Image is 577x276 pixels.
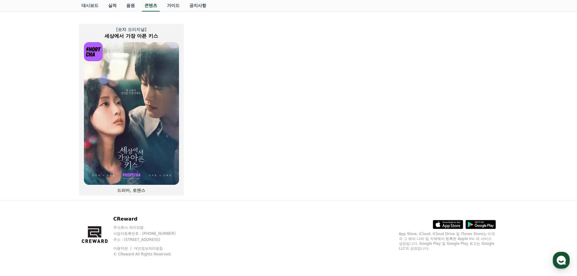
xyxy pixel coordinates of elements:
img: 세상에서 가장 아픈 키스 [84,42,179,185]
img: [object Object] Logo [84,42,103,61]
p: [숏챠 오리지널] [79,26,184,32]
p: © CReward All Rights Reserved. [113,252,187,257]
a: 대화 [40,192,78,207]
p: 사업자등록번호 : [PHONE_NUMBER] [113,231,187,236]
p: CReward [113,215,187,223]
p: 주식회사 와이피랩 [113,225,187,230]
p: 주소 : [STREET_ADDRESS] [113,237,187,242]
a: 설정 [78,192,116,207]
a: [숏챠 오리지널] 세상에서 가장 아픈 키스 세상에서 가장 아픈 키스 [object Object] Logo 드라마, 로맨스 [79,22,184,198]
span: 드라마, 로맨스 [117,188,145,193]
span: 대화 [55,201,63,206]
span: 홈 [19,201,23,206]
h2: 세상에서 가장 아픈 키스 [79,32,184,40]
a: 개인정보처리방침 [134,246,163,251]
a: 홈 [2,192,40,207]
span: 설정 [94,201,101,206]
a: 이용약관 [113,246,132,251]
p: App Store, iCloud, iCloud Drive 및 iTunes Store는 미국과 그 밖의 나라 및 지역에서 등록된 Apple Inc.의 서비스 상표입니다. Goo... [399,231,496,251]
